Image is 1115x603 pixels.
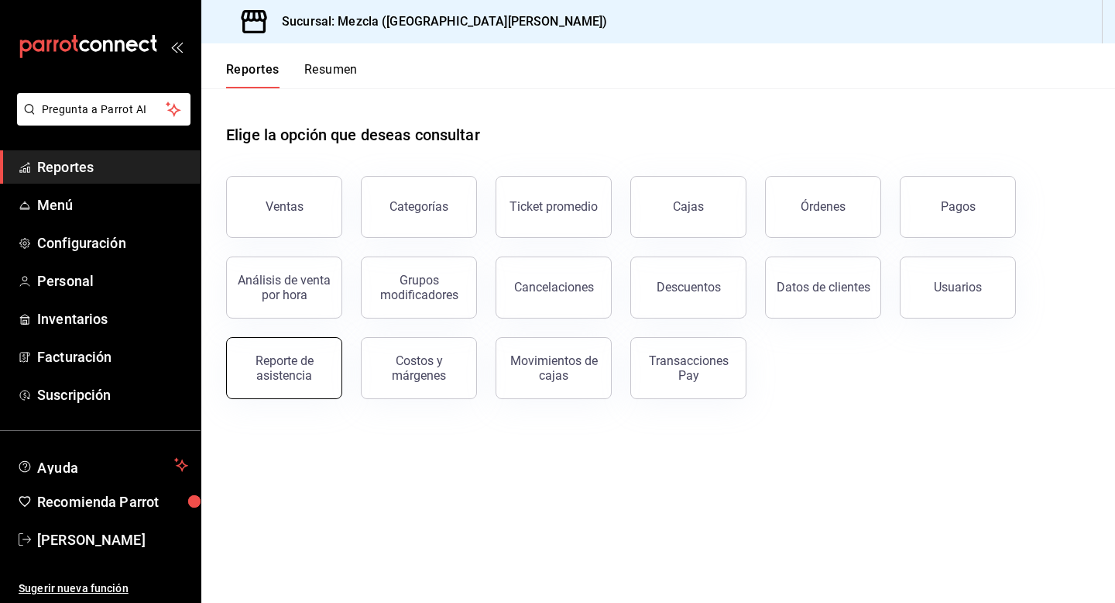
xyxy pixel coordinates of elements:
div: Descuentos [657,280,721,295]
button: Descuentos [630,257,746,319]
button: open_drawer_menu [170,40,183,53]
div: Ticket promedio [509,199,598,214]
button: Cancelaciones [496,257,612,319]
button: Movimientos de cajas [496,337,612,399]
button: Análisis de venta por hora [226,257,342,319]
span: Ayuda [37,456,168,474]
h3: Sucursal: Mezcla ([GEOGRAPHIC_DATA][PERSON_NAME]) [269,12,607,31]
span: Suscripción [37,384,188,405]
span: Personal [37,270,188,291]
div: Órdenes [801,199,846,214]
div: Ventas [266,199,304,214]
span: Menú [37,195,188,215]
button: Transacciones Pay [630,337,746,399]
button: Grupos modificadores [361,257,477,319]
div: Usuarios [934,280,982,295]
div: Análisis de venta por hora [236,273,332,302]
span: Configuración [37,233,188,253]
div: Reporte de asistencia [236,353,332,383]
button: Órdenes [765,176,881,238]
button: Pregunta a Parrot AI [17,93,190,126]
button: Pagos [900,176,1016,238]
div: Cajas [673,199,704,214]
button: Resumen [304,62,358,88]
div: Pagos [941,199,976,214]
div: Transacciones Pay [640,353,736,383]
button: Usuarios [900,257,1016,319]
span: Recomienda Parrot [37,491,188,512]
button: Reportes [226,62,280,88]
div: navigation tabs [226,62,358,88]
button: Datos de clientes [765,257,881,319]
div: Categorías [389,199,448,214]
span: Reportes [37,157,188,177]
div: Grupos modificadores [371,273,467,302]
button: Categorías [361,176,477,238]
button: Ticket promedio [496,176,612,238]
button: Ventas [226,176,342,238]
span: Inventarios [37,308,188,329]
div: Cancelaciones [514,280,594,295]
h1: Elige la opción que deseas consultar [226,123,480,146]
div: Datos de clientes [777,280,870,295]
button: Costos y márgenes [361,337,477,399]
span: Pregunta a Parrot AI [42,102,166,118]
a: Pregunta a Parrot AI [11,112,190,129]
button: Cajas [630,176,746,238]
div: Movimientos de cajas [506,353,602,383]
div: Costos y márgenes [371,353,467,383]
button: Reporte de asistencia [226,337,342,399]
span: [PERSON_NAME] [37,529,188,550]
span: Facturación [37,346,188,367]
span: Sugerir nueva función [19,581,188,597]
